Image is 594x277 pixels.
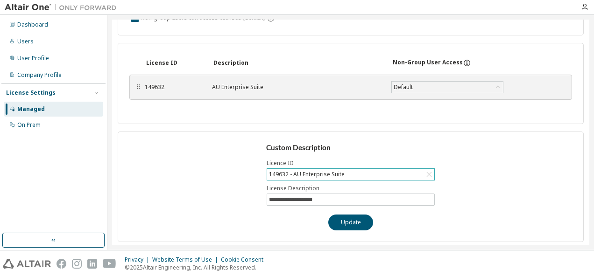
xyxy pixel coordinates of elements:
[392,82,503,93] div: Default
[57,259,66,269] img: facebook.svg
[268,169,346,180] div: 149632 - AU Enterprise Suite
[87,259,97,269] img: linkedin.svg
[266,143,436,152] h3: Custom Description
[125,263,269,271] p: © 2025 Altair Engineering, Inc. All Rights Reserved.
[221,256,269,263] div: Cookie Consent
[72,259,82,269] img: instagram.svg
[17,55,49,62] div: User Profile
[17,38,34,45] div: Users
[267,159,435,167] label: Licence ID
[212,83,380,91] div: AU Enterprise Suite
[393,59,463,67] div: Non-Group User Access
[17,71,62,79] div: Company Profile
[152,256,221,263] div: Website Terms of Use
[267,185,435,192] label: License Description
[103,259,116,269] img: youtube.svg
[17,121,41,129] div: On Prem
[135,83,141,91] div: ⠿
[392,82,414,92] div: Default
[5,3,121,12] img: Altair One
[3,259,51,269] img: altair_logo.svg
[213,59,382,67] div: Description
[267,169,434,180] div: 149632 - AU Enterprise Suite
[17,105,45,113] div: Managed
[328,215,373,230] button: Update
[17,21,48,28] div: Dashboard
[125,256,152,263] div: Privacy
[145,83,201,91] div: 149632
[6,89,56,97] div: License Settings
[146,59,202,67] div: License ID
